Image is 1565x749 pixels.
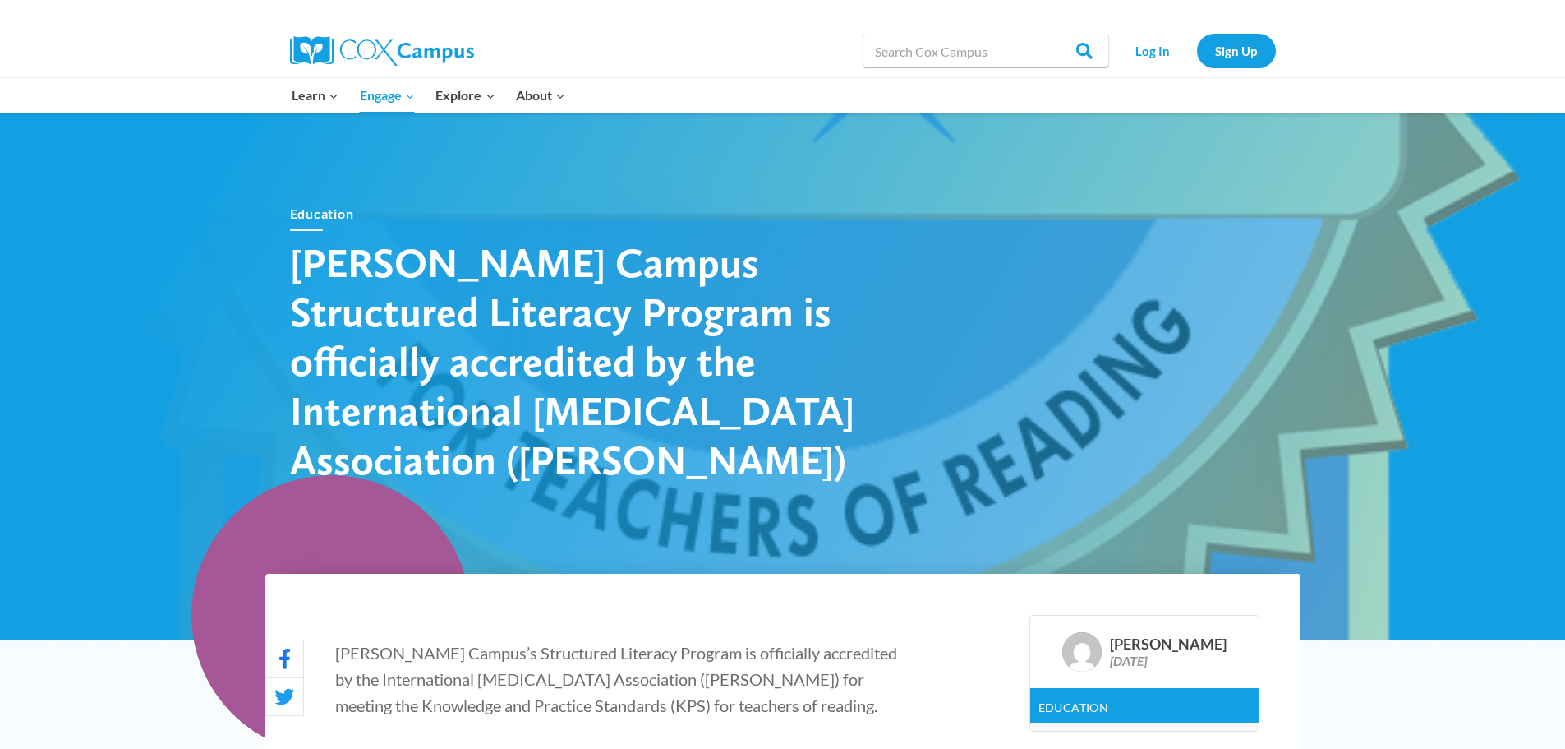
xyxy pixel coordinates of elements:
[335,643,897,715] span: [PERSON_NAME] Campus’s Structured Literacy Program is officially accredited by the International ...
[290,206,354,221] a: Education
[863,35,1109,67] input: Search Cox Campus
[435,85,495,106] span: Explore
[360,85,415,106] span: Engage
[1110,653,1227,668] div: [DATE]
[282,78,576,113] nav: Primary Navigation
[292,85,338,106] span: Learn
[1038,700,1109,714] a: Education
[290,238,865,484] h1: [PERSON_NAME] Campus Structured Literacy Program is officially accredited by the International [M...
[1110,636,1227,654] div: [PERSON_NAME]
[516,85,565,106] span: About
[1197,34,1276,67] a: Sign Up
[1117,34,1276,67] nav: Secondary Navigation
[290,36,474,66] img: Cox Campus
[1117,34,1189,67] a: Log In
